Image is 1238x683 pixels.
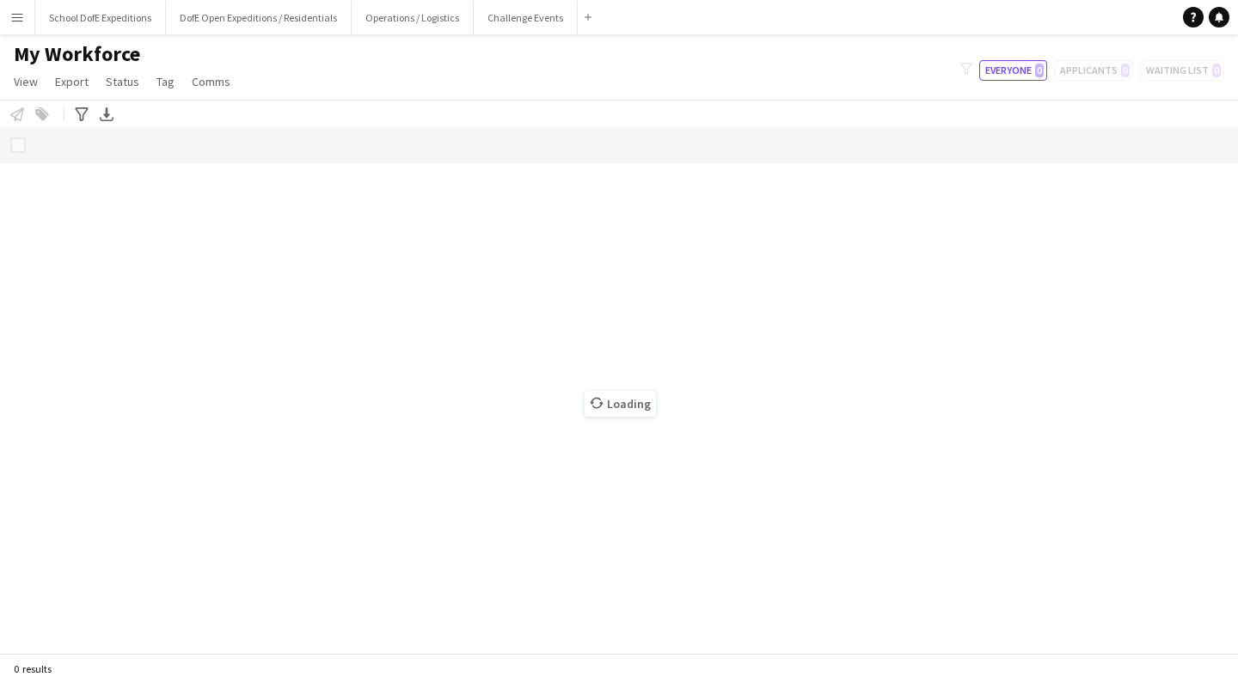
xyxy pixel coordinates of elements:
app-action-btn: Advanced filters [71,104,92,125]
a: Export [48,70,95,93]
span: My Workforce [14,41,140,67]
span: Comms [192,74,230,89]
span: Status [106,74,139,89]
button: DofE Open Expeditions / Residentials [166,1,352,34]
span: Loading [585,391,656,417]
span: 0 [1035,64,1044,77]
a: Status [99,70,146,93]
span: Export [55,74,89,89]
button: Everyone0 [979,60,1047,81]
app-action-btn: Export XLSX [96,104,117,125]
a: Tag [150,70,181,93]
button: Challenge Events [474,1,578,34]
a: View [7,70,45,93]
button: Operations / Logistics [352,1,474,34]
span: Tag [156,74,175,89]
span: View [14,74,38,89]
button: School DofE Expeditions [35,1,166,34]
a: Comms [185,70,237,93]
